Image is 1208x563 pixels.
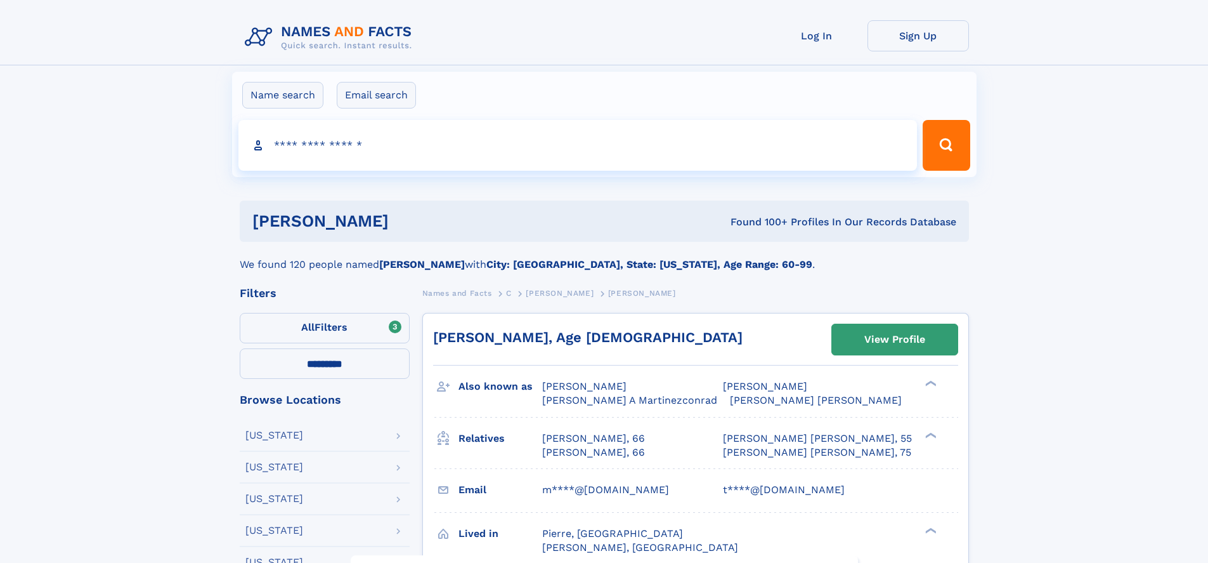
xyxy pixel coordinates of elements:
b: [PERSON_NAME] [379,258,465,270]
a: Log In [766,20,867,51]
a: [PERSON_NAME] [526,285,594,301]
input: search input [238,120,918,171]
a: [PERSON_NAME] [PERSON_NAME], 75 [723,446,911,460]
div: [US_STATE] [245,462,303,472]
div: ❯ [922,431,937,439]
div: [US_STATE] [245,430,303,440]
div: ❯ [922,526,937,534]
span: [PERSON_NAME] [526,289,594,298]
h3: Relatives [458,428,542,449]
h1: [PERSON_NAME] [252,213,560,229]
a: [PERSON_NAME], 66 [542,446,645,460]
a: C [506,285,512,301]
span: [PERSON_NAME] [723,380,807,392]
a: Names and Facts [422,285,492,301]
div: Filters [240,288,410,299]
h3: Also known as [458,376,542,397]
a: [PERSON_NAME], Age [DEMOGRAPHIC_DATA] [433,329,743,345]
span: [PERSON_NAME], [GEOGRAPHIC_DATA] [542,541,738,553]
span: [PERSON_NAME] [608,289,676,298]
h3: Email [458,479,542,501]
a: View Profile [832,324,958,355]
label: Filters [240,313,410,343]
label: Name search [242,82,323,109]
span: All [301,321,315,333]
button: Search Button [923,120,970,171]
a: [PERSON_NAME], 66 [542,432,645,446]
div: We found 120 people named with . [240,242,969,272]
img: Logo Names and Facts [240,20,422,55]
div: [US_STATE] [245,494,303,504]
label: Email search [337,82,416,109]
div: Found 100+ Profiles In Our Records Database [559,215,956,229]
div: ❯ [922,380,937,388]
a: [PERSON_NAME] [PERSON_NAME], 55 [723,432,912,446]
span: [PERSON_NAME] [PERSON_NAME] [730,394,902,406]
a: Sign Up [867,20,969,51]
span: [PERSON_NAME] [542,380,627,392]
span: C [506,289,512,298]
div: [US_STATE] [245,526,303,536]
div: View Profile [864,325,925,354]
span: [PERSON_NAME] A Martinezconrad [542,394,717,406]
b: City: [GEOGRAPHIC_DATA], State: [US_STATE], Age Range: 60-99 [486,258,812,270]
h3: Lived in [458,523,542,545]
span: Pierre, [GEOGRAPHIC_DATA] [542,527,683,540]
div: Browse Locations [240,394,410,406]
